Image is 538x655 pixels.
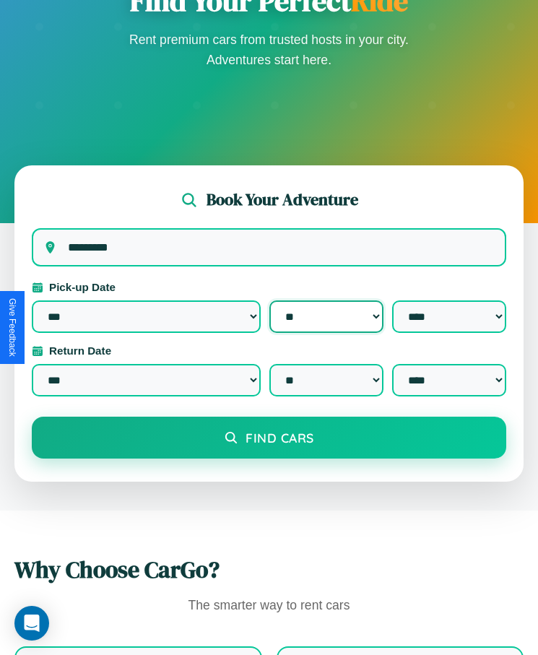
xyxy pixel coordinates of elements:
[7,298,17,357] div: Give Feedback
[32,281,506,293] label: Pick-up Date
[14,606,49,641] div: Open Intercom Messenger
[14,554,524,586] h2: Why Choose CarGo?
[125,30,414,70] p: Rent premium cars from trusted hosts in your city. Adventures start here.
[32,344,506,357] label: Return Date
[207,188,358,211] h2: Book Your Adventure
[14,594,524,617] p: The smarter way to rent cars
[32,417,506,459] button: Find Cars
